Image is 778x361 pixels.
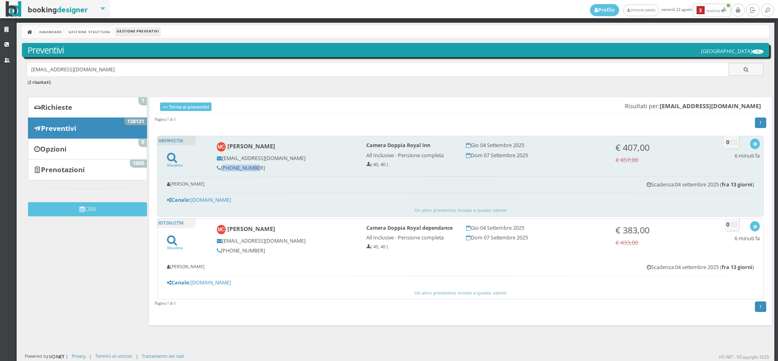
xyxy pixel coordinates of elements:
[466,225,605,231] h5: Gio 04 Settembre 2025
[675,181,754,188] span: 04 settembre 2025 ( )
[28,139,147,160] a: Opzioni 0
[675,264,754,271] span: 04 settembre 2025 ( )
[616,142,704,153] h3: € 407,00
[161,289,760,297] button: Un altro preventivo inviato a questo utente
[28,159,147,180] a: Prenotazioni 1605
[28,117,147,139] a: Preventivi 138131
[625,103,761,109] span: Risultati per:
[466,152,605,158] h5: Dom 07 Settembre 2025
[160,103,212,111] a: << Torna ai preventivi
[735,153,760,159] h5: 6 minuti fa
[366,235,455,241] h5: All Inclusive - Pensione completa
[693,4,731,17] button: 3Notifiche
[647,264,754,270] h5: Scadenza:
[41,103,72,112] b: Richieste
[366,244,455,250] h6: ( 40, 40 )
[155,301,176,306] h45: Pagina 1 di 1
[167,240,183,250] a: Visualizza
[167,197,190,203] b: Canale:
[616,239,704,246] h4: € 433,00
[217,238,355,244] h5: [EMAIL_ADDRESS][DOMAIN_NAME]
[726,138,729,146] b: 0
[28,63,729,76] input: Ricerca cliente - (inserisci il codice, il nome, il cognome, il numero di telefono o la mail)
[735,235,760,241] h5: 6 minuti fa
[66,27,112,36] a: Gestione Struttura
[167,280,754,286] h5: [DOMAIN_NAME]
[701,48,763,54] h5: [GEOGRAPHIC_DATA]
[28,202,147,216] button: CRM
[697,6,705,15] b: 3
[167,279,190,286] b: Canale:
[139,139,147,146] span: 0
[155,117,176,122] h45: Pagina 1 di 1
[167,157,183,168] a: Visualizza
[37,27,64,36] a: Dashboard
[616,225,704,235] h3: € 383,00
[366,152,455,158] h5: All Inclusive - Pensione completa
[366,162,455,167] h6: ( 40, 40 )
[95,353,132,359] a: Termini di utilizzo
[466,142,605,148] h5: Gio 04 Settembre 2025
[590,4,731,17] span: venerdì, 22 agosto
[89,353,92,359] div: |
[167,182,205,187] h6: [PERSON_NAME]
[167,197,754,203] h5: [DOMAIN_NAME]
[40,144,66,154] b: Opzioni
[157,218,196,228] h5: 85T26U2756
[161,207,760,214] button: Un altro preventivo inviato a questo utente
[41,165,85,174] b: Prenotazioni
[28,45,764,56] h3: Preventivi
[48,353,66,360] img: ionet_small_logo.png
[157,136,196,145] h5: AB59HI2756
[623,4,659,16] a: [PERSON_NAME]
[29,79,50,85] b: 2 risultati
[217,142,226,152] img: Michela Comper
[722,264,752,271] b: fra 13 giorni
[28,97,147,118] a: Richieste 1
[366,224,453,231] b: Camera Doppia Royal dependance
[647,182,754,188] h5: Scadenza:
[722,181,752,188] b: fra 13 giorni
[466,235,605,241] h5: Dom 07 Settembre 2025
[616,156,704,163] h4: € 457,00
[115,27,160,36] li: Gestione Preventivi
[25,353,68,360] div: Powered by |
[227,143,275,150] b: [PERSON_NAME]
[752,49,763,54] img: ea773b7e7d3611ed9c9d0608f5526cb6.png
[28,80,764,85] h6: ( )
[217,155,355,161] h5: [EMAIL_ADDRESS][DOMAIN_NAME]
[217,248,355,254] h5: [PHONE_NUMBER]
[139,97,147,105] span: 1
[660,102,761,110] b: [EMAIL_ADDRESS][DOMAIN_NAME]
[227,225,275,233] b: [PERSON_NAME]
[217,165,355,171] h5: [PHONE_NUMBER]
[755,117,767,128] a: 1
[755,301,767,312] a: 1
[366,142,430,149] b: Camera Doppia Royal Inn
[726,220,729,228] b: 0
[136,353,138,359] div: |
[142,353,184,359] a: Trattamento dei dati
[124,118,147,125] span: 138131
[41,124,76,133] b: Preventivi
[590,4,619,16] a: Profilo
[6,1,88,17] img: BookingDesigner.com
[167,264,205,269] h6: [PERSON_NAME]
[217,225,226,234] img: Michela Comper
[130,160,147,167] span: 1605
[72,353,85,359] a: Privacy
